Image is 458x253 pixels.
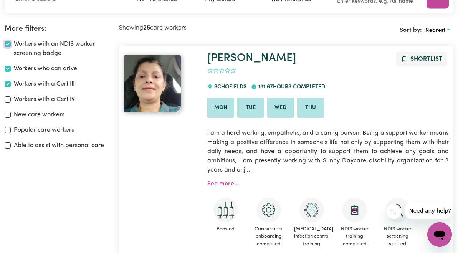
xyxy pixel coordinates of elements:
[422,25,453,36] button: Sort search results
[425,28,445,33] span: Nearest
[143,25,150,31] b: 25
[342,198,367,222] img: CS Academy: Introduction to NDIS Worker Training course completed
[124,55,181,112] img: View Michelle's profile
[386,204,402,219] iframe: Close message
[14,110,64,119] label: New care workers
[379,222,416,251] span: NDIS worker screening verified
[119,25,286,32] h2: Showing care workers
[400,27,422,33] span: Sort by:
[251,77,329,98] div: 181.67 hours completed
[396,52,447,66] button: Add to shortlist
[293,222,330,251] span: [MEDICAL_DATA] infection control training
[267,98,294,118] li: Available on Wed
[256,198,281,222] img: CS Academy: Careseekers Onboarding course completed
[14,141,104,150] label: Able to assist with personal care
[405,202,452,219] iframe: Message from company
[207,181,239,187] a: See more...
[237,98,264,118] li: Available on Tue
[207,77,251,98] div: SCHOFIELDS
[207,124,449,179] p: I am a hard working, empathetic, and a caring person. Being a support worker means making a posit...
[207,98,234,118] li: Available on Mon
[14,40,110,58] label: Workers with an NDIS worker screening badge
[213,198,238,222] img: Care and support worker has received booster dose of COVID-19 vaccination
[385,198,410,222] img: NDIS Worker Screening Verified
[410,56,442,62] span: Shortlist
[5,25,110,33] h2: More filters:
[207,222,244,236] span: Boosted
[207,53,296,64] a: [PERSON_NAME]
[297,98,324,118] li: Available on Thu
[14,79,74,89] label: Workers with a Cert III
[336,222,373,251] span: NDIS worker training completed
[250,222,287,251] span: Careseekers onboarding completed
[14,64,77,73] label: Workers who can drive
[14,126,74,135] label: Popular care workers
[207,66,236,75] div: add rating by typing an integer from 0 to 5 or pressing arrow keys
[124,55,198,112] a: Michelle
[299,198,324,222] img: CS Academy: COVID-19 Infection Control Training course completed
[14,95,75,104] label: Workers with a Cert IV
[427,222,452,247] iframe: Button to launch messaging window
